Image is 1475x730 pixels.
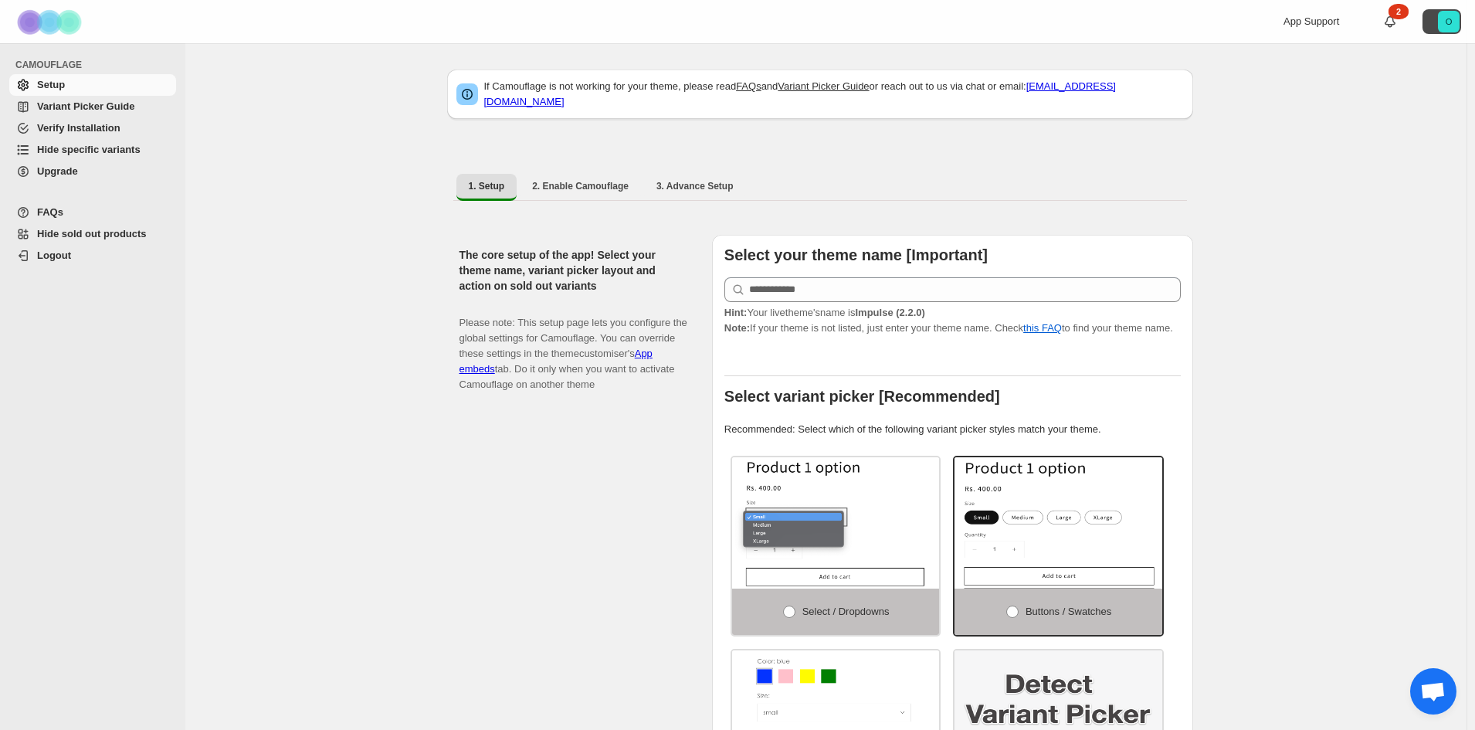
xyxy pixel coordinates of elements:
span: 1. Setup [469,180,505,192]
a: FAQs [736,80,761,92]
b: Select your theme name [Important] [724,246,988,263]
span: Select / Dropdowns [802,606,890,617]
span: Your live theme's name is [724,307,925,318]
a: 2 [1382,14,1398,29]
div: Open chat [1410,668,1456,715]
p: Please note: This setup page lets you configure the global settings for Camouflage. You can overr... [459,300,687,392]
h2: The core setup of the app! Select your theme name, variant picker layout and action on sold out v... [459,247,687,294]
a: Setup [9,74,176,96]
a: this FAQ [1023,322,1062,334]
strong: Impulse (2.2.0) [855,307,924,318]
p: Recommended: Select which of the following variant picker styles match your theme. [724,422,1181,437]
span: Hide specific variants [37,144,141,155]
span: Hide sold out products [37,228,147,239]
img: Buttons / Swatches [955,457,1162,589]
a: Variant Picker Guide [9,96,176,117]
p: If your theme is not listed, just enter your theme name. Check to find your theme name. [724,305,1181,336]
p: If Camouflage is not working for your theme, please read and or reach out to us via chat or email: [484,79,1184,110]
a: FAQs [9,202,176,223]
span: 3. Advance Setup [656,180,734,192]
a: Hide specific variants [9,139,176,161]
span: Verify Installation [37,122,120,134]
a: Variant Picker Guide [778,80,869,92]
span: Upgrade [37,165,78,177]
text: O [1446,17,1453,26]
span: Variant Picker Guide [37,100,134,112]
a: Hide sold out products [9,223,176,245]
span: Setup [37,79,65,90]
span: FAQs [37,206,63,218]
span: App Support [1283,15,1339,27]
img: Select / Dropdowns [732,457,940,589]
strong: Hint: [724,307,748,318]
span: 2. Enable Camouflage [532,180,629,192]
span: Avatar with initials O [1438,11,1460,32]
a: Verify Installation [9,117,176,139]
span: Buttons / Swatches [1026,606,1111,617]
span: CAMOUFLAGE [15,59,178,71]
b: Select variant picker [Recommended] [724,388,1000,405]
div: 2 [1389,4,1409,19]
span: Logout [37,250,71,261]
button: Avatar with initials O [1422,9,1461,34]
img: Camouflage [12,1,90,43]
a: Logout [9,245,176,267]
a: Upgrade [9,161,176,182]
strong: Note: [724,322,750,334]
